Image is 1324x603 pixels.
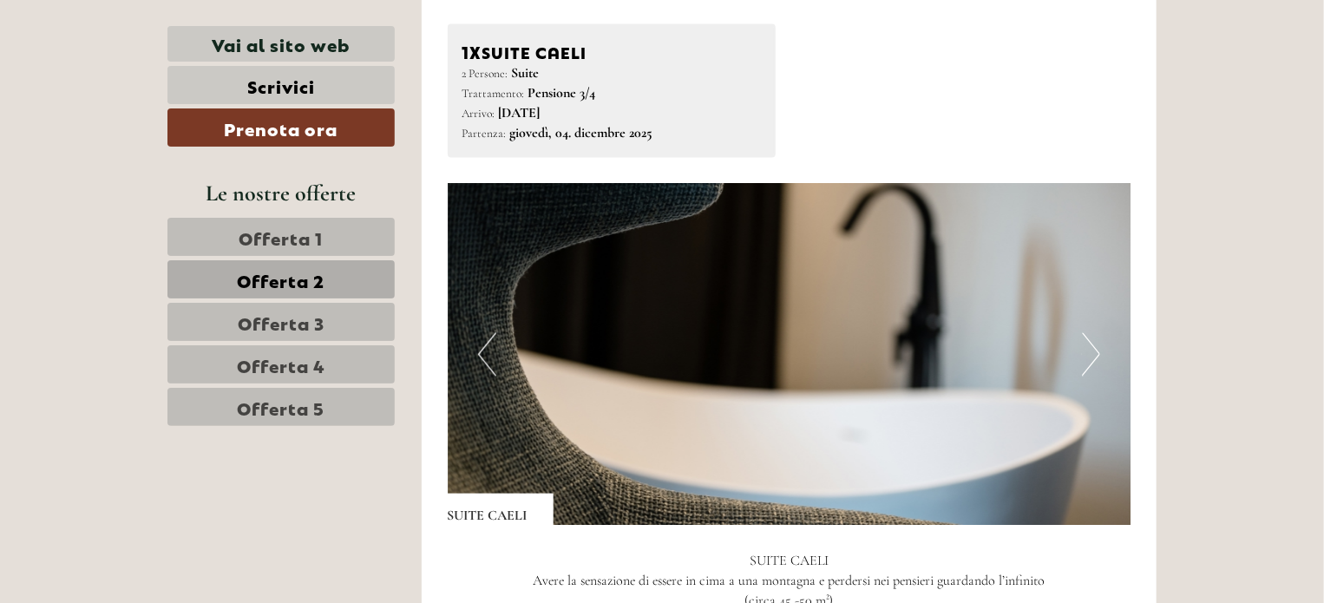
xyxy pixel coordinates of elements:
[238,310,324,334] span: Offerta 3
[238,395,325,419] span: Offerta 5
[462,127,507,141] small: Partenza:
[462,107,495,121] small: Arrivo:
[1082,333,1100,377] button: Next
[499,105,541,122] b: [DATE]
[462,67,508,82] small: 2 Persone:
[512,65,540,82] b: Suite
[237,352,325,377] span: Offerta 4
[462,87,525,102] small: Trattamento:
[478,333,496,377] button: Previous
[167,66,395,104] a: Scrivici
[462,39,482,63] b: 1x
[238,267,325,292] span: Offerta 2
[167,26,395,62] a: Vai al sito web
[167,108,395,147] a: Prenota ora
[510,125,653,142] b: giovedì, 04. dicembre 2025
[462,39,762,64] div: SUITE CAELI
[448,494,554,527] div: SUITE CAELI
[528,85,596,102] b: Pensione 3/4
[448,184,1131,526] img: image
[167,177,395,209] div: Le nostre offerte
[239,225,324,249] span: Offerta 1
